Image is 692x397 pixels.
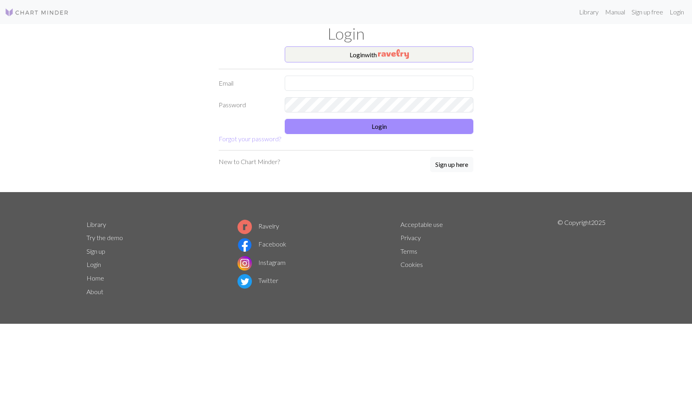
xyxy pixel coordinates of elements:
[400,221,443,228] a: Acceptable use
[86,221,106,228] a: Library
[430,157,473,172] button: Sign up here
[666,4,687,20] a: Login
[430,157,473,173] a: Sign up here
[219,157,280,166] p: New to Chart Minder?
[214,76,280,91] label: Email
[86,274,104,282] a: Home
[86,288,103,295] a: About
[5,8,69,17] img: Logo
[219,135,281,142] a: Forgot your password?
[237,222,279,230] a: Ravelry
[576,4,602,20] a: Library
[237,240,286,248] a: Facebook
[86,234,123,241] a: Try the demo
[557,218,605,299] p: © Copyright 2025
[285,46,473,62] button: Loginwith
[400,261,423,268] a: Cookies
[82,24,610,43] h1: Login
[378,49,409,59] img: Ravelry
[400,234,421,241] a: Privacy
[237,277,278,284] a: Twitter
[237,238,252,252] img: Facebook logo
[214,97,280,112] label: Password
[628,4,666,20] a: Sign up free
[237,256,252,271] img: Instagram logo
[400,247,417,255] a: Terms
[237,274,252,289] img: Twitter logo
[86,261,101,268] a: Login
[237,259,286,266] a: Instagram
[602,4,628,20] a: Manual
[86,247,105,255] a: Sign up
[237,220,252,234] img: Ravelry logo
[285,119,473,134] button: Login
